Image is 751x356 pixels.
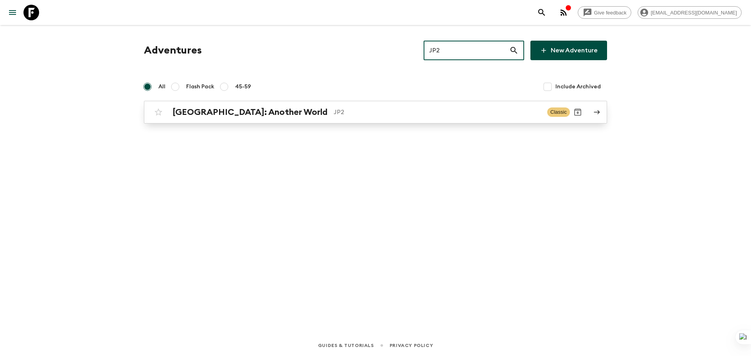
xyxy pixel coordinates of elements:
[334,107,541,117] p: JP2
[5,5,20,20] button: menu
[590,10,631,16] span: Give feedback
[144,43,202,58] h1: Adventures
[158,83,165,91] span: All
[424,39,509,61] input: e.g. AR1, Argentina
[638,6,742,19] div: [EMAIL_ADDRESS][DOMAIN_NAME]
[647,10,741,16] span: [EMAIL_ADDRESS][DOMAIN_NAME]
[235,83,251,91] span: 45-59
[555,83,601,91] span: Include Archived
[578,6,631,19] a: Give feedback
[530,41,607,60] a: New Adventure
[318,341,374,350] a: Guides & Tutorials
[390,341,433,350] a: Privacy Policy
[534,5,550,20] button: search adventures
[186,83,214,91] span: Flash Pack
[547,107,570,117] span: Classic
[172,107,327,117] h2: [GEOGRAPHIC_DATA]: Another World
[144,101,607,123] a: [GEOGRAPHIC_DATA]: Another WorldJP2ClassicArchive
[570,104,586,120] button: Archive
